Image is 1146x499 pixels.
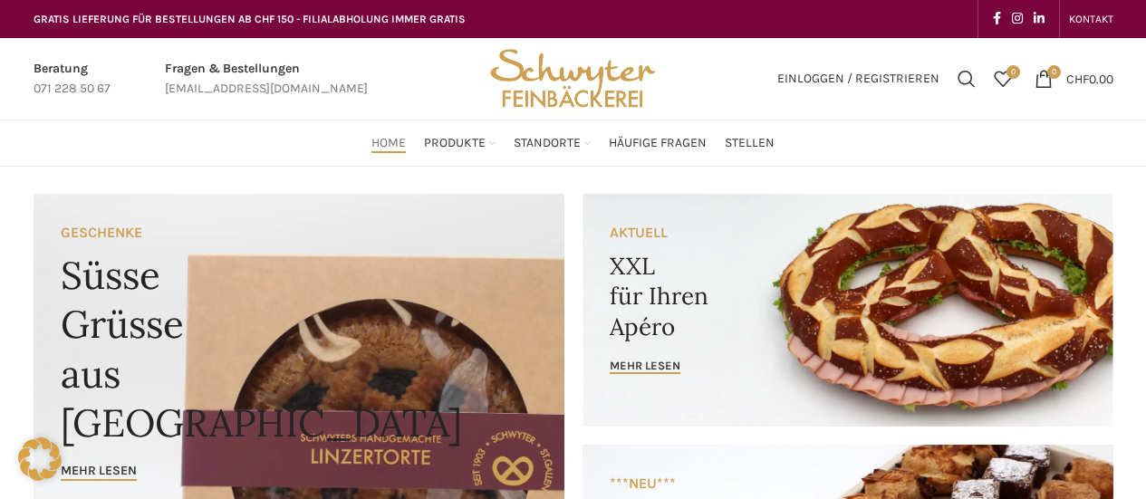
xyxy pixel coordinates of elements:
a: Linkedin social link [1028,6,1050,32]
a: Banner link [583,194,1113,427]
span: Stellen [725,135,775,152]
span: GRATIS LIEFERUNG FÜR BESTELLUNGEN AB CHF 150 - FILIALABHOLUNG IMMER GRATIS [34,13,466,25]
span: 0 [1047,65,1061,79]
a: Standorte [514,125,591,161]
a: Stellen [725,125,775,161]
div: Secondary navigation [1060,1,1122,37]
span: Home [371,135,406,152]
a: Site logo [484,70,661,85]
a: Suchen [949,61,985,97]
span: Standorte [514,135,581,152]
a: 0 [985,61,1021,97]
div: Meine Wunschliste [985,61,1021,97]
span: KONTAKT [1069,13,1113,25]
a: 0 CHF0.00 [1026,61,1122,97]
a: Häufige Fragen [609,125,707,161]
span: Einloggen / Registrieren [777,72,939,85]
a: Infobox link [34,59,111,100]
div: Main navigation [24,125,1122,161]
a: Einloggen / Registrieren [768,61,949,97]
a: Facebook social link [987,6,1006,32]
a: Produkte [424,125,496,161]
span: CHF [1066,71,1089,86]
span: Produkte [424,135,486,152]
bdi: 0.00 [1066,71,1113,86]
img: Bäckerei Schwyter [484,38,661,120]
span: Häufige Fragen [609,135,707,152]
span: 0 [1006,65,1020,79]
a: Infobox link [165,59,368,100]
a: Home [371,125,406,161]
a: KONTAKT [1069,1,1113,37]
a: Instagram social link [1006,6,1028,32]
